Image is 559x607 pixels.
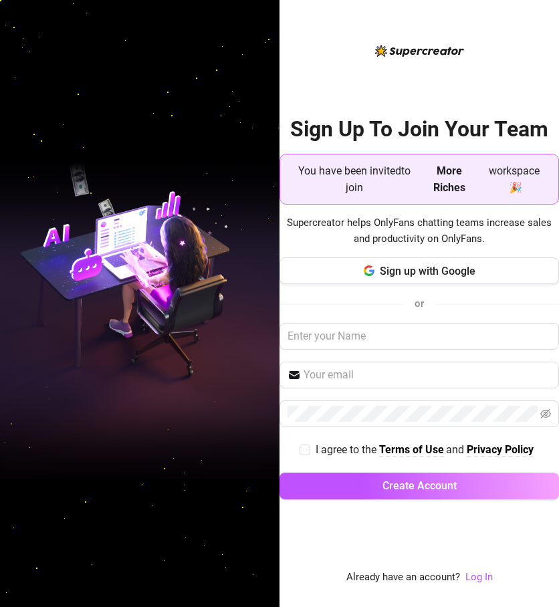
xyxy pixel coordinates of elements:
[279,257,559,284] button: Sign up with Google
[380,265,475,277] span: Sign up with Google
[316,443,379,456] span: I agree to the
[375,45,464,57] img: logo-BBDzfeDw.svg
[446,443,467,456] span: and
[465,571,493,583] a: Log In
[346,570,460,586] span: Already have an account?
[433,164,465,194] strong: More Riches
[540,408,551,419] span: eye-invisible
[279,215,559,247] span: Supercreator helps OnlyFans chatting teams increase sales and productivity on OnlyFans.
[304,367,551,383] input: Your email
[291,162,418,196] span: You have been invited to join
[279,323,559,350] input: Enter your Name
[467,443,534,456] strong: Privacy Policy
[465,570,493,586] a: Log In
[279,116,559,143] h2: Sign Up To Join Your Team
[379,443,444,456] strong: Terms of Use
[467,443,534,457] a: Privacy Policy
[279,473,559,499] button: Create Account
[379,443,444,457] a: Terms of Use
[481,162,548,196] span: workspace 🎉
[382,479,457,492] span: Create Account
[415,297,424,310] span: or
